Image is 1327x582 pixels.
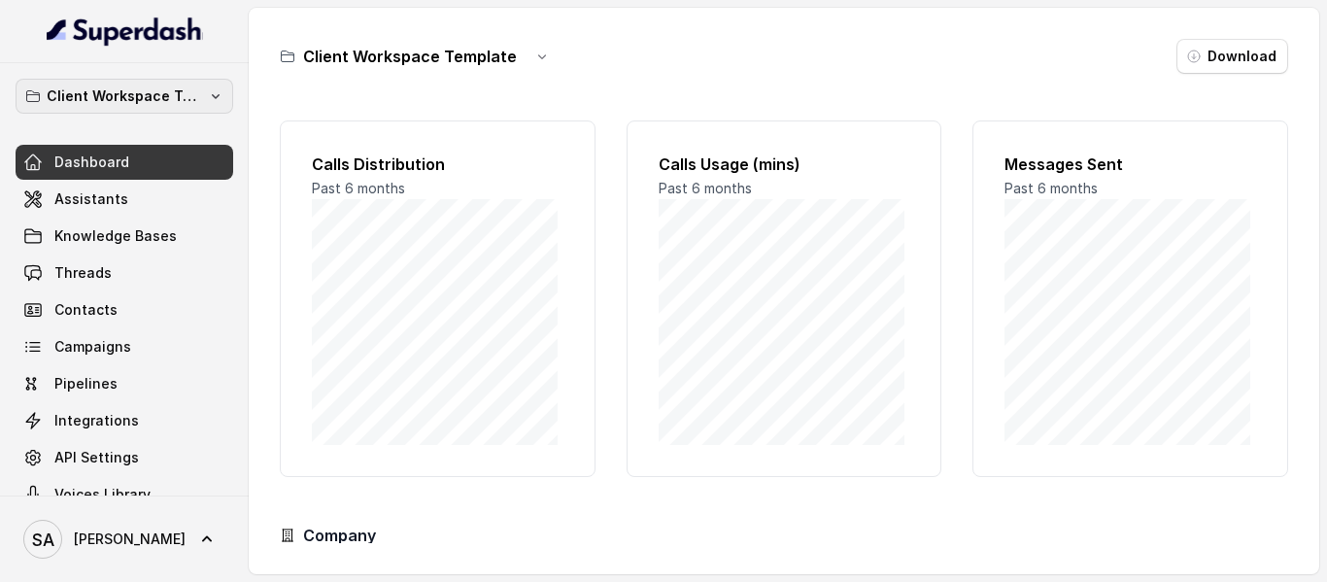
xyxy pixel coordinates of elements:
a: Assistants [16,182,233,217]
a: Campaigns [16,329,233,364]
img: light.svg [47,16,203,47]
a: Voices Library [16,477,233,512]
a: Integrations [16,403,233,438]
span: API Settings [54,448,139,467]
span: Past 6 months [659,180,752,196]
h2: Messages Sent [1004,153,1256,176]
span: Threads [54,263,112,283]
span: Voices Library [54,485,151,504]
span: Contacts [54,300,118,320]
text: SA [32,530,54,550]
h2: Calls Distribution [312,153,563,176]
span: Integrations [54,411,139,430]
a: Pipelines [16,366,233,401]
a: API Settings [16,440,233,475]
a: [PERSON_NAME] [16,512,233,566]
span: [PERSON_NAME] [74,530,186,549]
button: Client Workspace Template [16,79,233,114]
span: Knowledge Bases [54,226,177,246]
span: Past 6 months [1004,180,1098,196]
span: Pipelines [54,374,118,394]
h3: Company [303,524,376,547]
span: Dashboard [54,153,129,172]
button: Download [1176,39,1288,74]
span: Assistants [54,189,128,209]
h2: Calls Usage (mins) [659,153,910,176]
a: Contacts [16,292,233,327]
span: Campaigns [54,337,131,357]
a: Knowledge Bases [16,219,233,254]
a: Dashboard [16,145,233,180]
span: Past 6 months [312,180,405,196]
a: Threads [16,256,233,291]
h3: Client Workspace Template [303,45,517,68]
p: Client Workspace Template [47,85,202,108]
